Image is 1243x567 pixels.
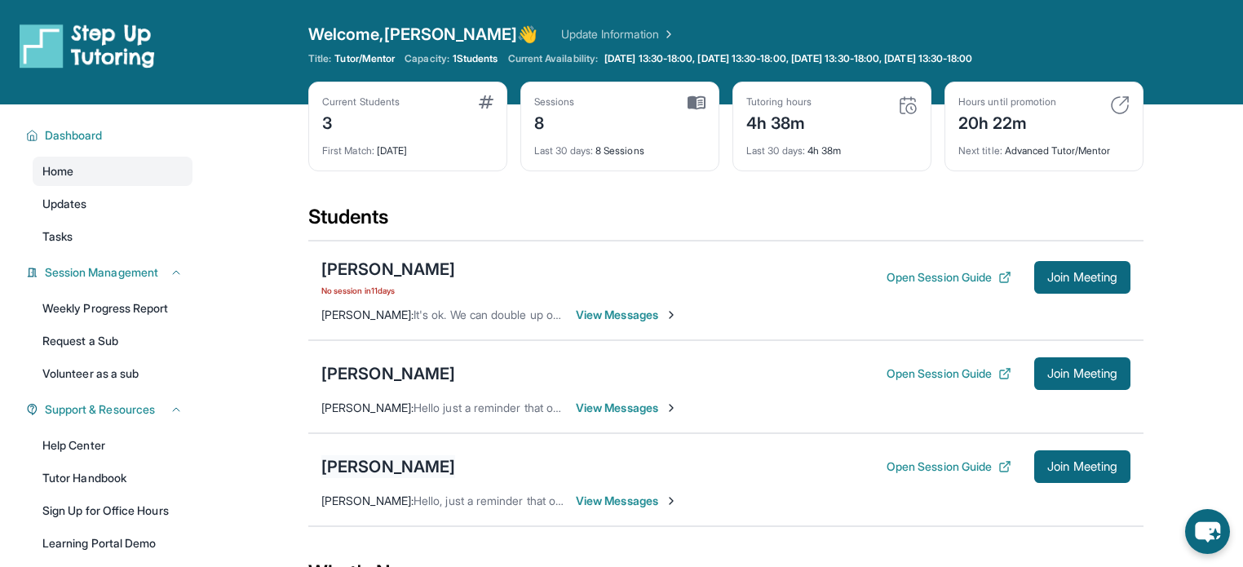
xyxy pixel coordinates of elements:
[42,228,73,245] span: Tasks
[665,494,678,507] img: Chevron-Right
[958,95,1056,109] div: Hours until promotion
[453,52,498,65] span: 1 Students
[534,109,575,135] div: 8
[33,359,192,388] a: Volunteer as a sub
[45,264,158,281] span: Session Management
[322,109,400,135] div: 3
[321,284,455,297] span: No session in 11 days
[33,326,192,356] a: Request a Sub
[1047,462,1117,472] span: Join Meeting
[38,401,183,418] button: Support & Resources
[1047,369,1117,379] span: Join Meeting
[665,308,678,321] img: Chevron-Right
[20,23,155,69] img: logo
[308,204,1143,240] div: Students
[1185,509,1230,554] button: chat-button
[746,109,812,135] div: 4h 38m
[321,362,455,385] div: [PERSON_NAME]
[414,401,729,414] span: Hello just a reminder that our tutoring session started at 5:30!
[322,95,400,109] div: Current Students
[688,95,706,110] img: card
[308,23,538,46] span: Welcome, [PERSON_NAME] 👋
[321,455,455,478] div: [PERSON_NAME]
[601,52,975,65] a: [DATE] 13:30-18:00, [DATE] 13:30-18:00, [DATE] 13:30-18:00, [DATE] 13:30-18:00
[308,52,331,65] span: Title:
[887,365,1011,382] button: Open Session Guide
[958,144,1002,157] span: Next title :
[576,400,678,416] span: View Messages
[33,157,192,186] a: Home
[334,52,395,65] span: Tutor/Mentor
[321,308,414,321] span: [PERSON_NAME] :
[746,135,918,157] div: 4h 38m
[604,52,972,65] span: [DATE] 13:30-18:00, [DATE] 13:30-18:00, [DATE] 13:30-18:00, [DATE] 13:30-18:00
[534,95,575,109] div: Sessions
[898,95,918,115] img: card
[405,52,449,65] span: Capacity:
[322,144,374,157] span: First Match :
[508,52,598,65] span: Current Availability:
[1034,261,1130,294] button: Join Meeting
[534,144,593,157] span: Last 30 days :
[1047,272,1117,282] span: Join Meeting
[321,258,455,281] div: [PERSON_NAME]
[958,109,1056,135] div: 20h 22m
[479,95,493,109] img: card
[665,401,678,414] img: Chevron-Right
[38,127,183,144] button: Dashboard
[38,264,183,281] button: Session Management
[887,458,1011,475] button: Open Session Guide
[576,493,678,509] span: View Messages
[414,308,799,321] span: It's ok. We can double up on both sessions next week if that works for you.
[659,26,675,42] img: Chevron Right
[33,222,192,251] a: Tasks
[33,189,192,219] a: Updates
[958,135,1130,157] div: Advanced Tutor/Mentor
[414,494,719,507] span: Hello, just a reminder that our session is an hour from now!
[42,196,87,212] span: Updates
[42,163,73,179] span: Home
[1110,95,1130,115] img: card
[561,26,675,42] a: Update Information
[33,294,192,323] a: Weekly Progress Report
[33,529,192,558] a: Learning Portal Demo
[322,135,493,157] div: [DATE]
[887,269,1011,286] button: Open Session Guide
[534,135,706,157] div: 8 Sessions
[45,127,103,144] span: Dashboard
[33,463,192,493] a: Tutor Handbook
[1034,450,1130,483] button: Join Meeting
[33,496,192,525] a: Sign Up for Office Hours
[321,494,414,507] span: [PERSON_NAME] :
[576,307,678,323] span: View Messages
[33,431,192,460] a: Help Center
[746,144,805,157] span: Last 30 days :
[321,401,414,414] span: [PERSON_NAME] :
[45,401,155,418] span: Support & Resources
[746,95,812,109] div: Tutoring hours
[1034,357,1130,390] button: Join Meeting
